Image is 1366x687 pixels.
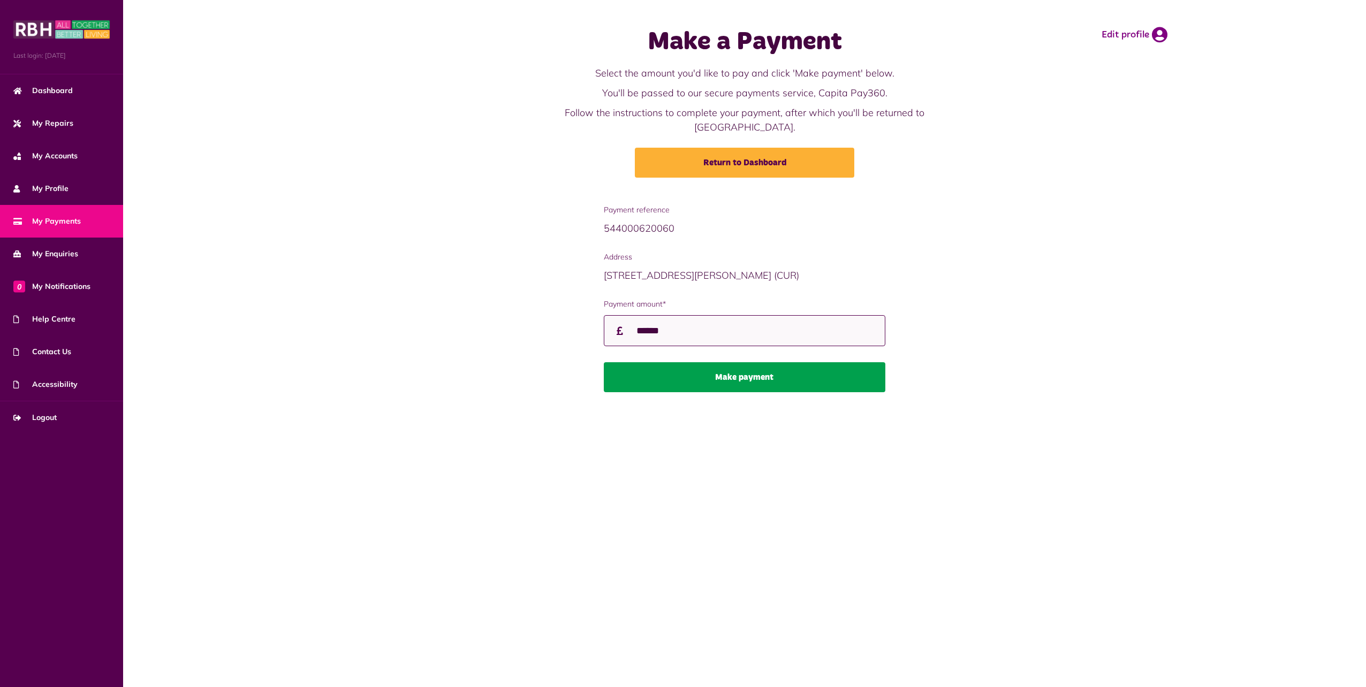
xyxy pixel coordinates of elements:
span: Help Centre [13,314,75,325]
span: Last login: [DATE] [13,51,110,60]
label: Payment amount* [604,299,886,310]
p: You'll be passed to our secure payments service, Capita Pay360. [530,86,959,100]
p: Select the amount you'd like to pay and click 'Make payment' below. [530,66,959,80]
img: MyRBH [13,19,110,40]
span: 544000620060 [604,222,674,234]
span: Contact Us [13,346,71,357]
a: Edit profile [1102,27,1167,43]
p: Follow the instructions to complete your payment, after which you'll be returned to [GEOGRAPHIC_D... [530,105,959,134]
span: Logout [13,412,57,423]
span: [STREET_ADDRESS][PERSON_NAME] (CUR) [604,269,799,281]
button: Make payment [604,362,886,392]
span: My Payments [13,216,81,227]
span: My Profile [13,183,69,194]
span: Accessibility [13,379,78,390]
span: My Notifications [13,281,90,292]
span: Address [604,251,886,263]
span: Dashboard [13,85,73,96]
a: Return to Dashboard [635,148,854,178]
span: Payment reference [604,204,886,216]
h1: Make a Payment [530,27,959,58]
span: My Accounts [13,150,78,162]
span: 0 [13,280,25,292]
span: My Repairs [13,118,73,129]
span: My Enquiries [13,248,78,259]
